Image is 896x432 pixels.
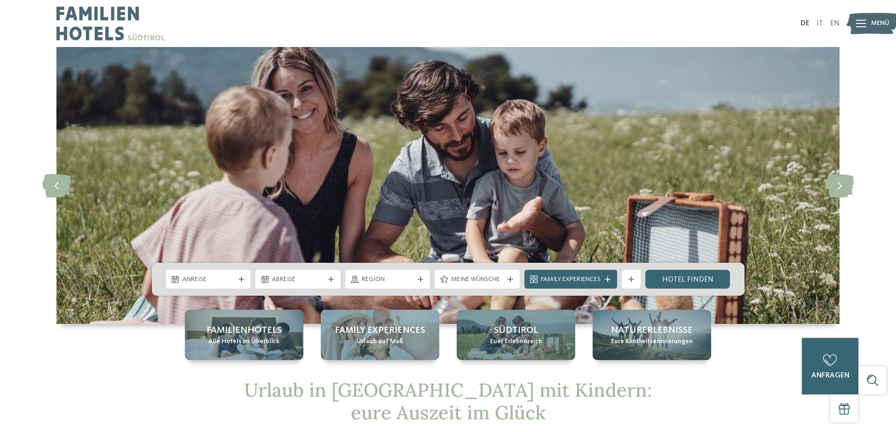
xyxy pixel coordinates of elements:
[817,20,823,27] a: IT
[811,372,849,379] span: anfragen
[830,20,840,27] a: EN
[801,20,809,27] a: DE
[593,310,711,360] a: Urlaub in Südtirol mit Kindern – ein unvergessliches Erlebnis Naturerlebnisse Eure Kindheitserinn...
[357,337,403,346] span: Urlaub auf Maß
[645,270,730,289] a: Hotel finden
[272,275,324,284] span: Abreise
[56,47,840,324] img: Urlaub in Südtirol mit Kindern – ein unvergessliches Erlebnis
[611,324,693,337] span: Naturerlebnisse
[490,337,542,346] span: Euer Erlebnisreich
[457,310,575,360] a: Urlaub in Südtirol mit Kindern – ein unvergessliches Erlebnis Südtirol Euer Erlebnisreich
[611,337,693,346] span: Eure Kindheitserinnerungen
[321,310,439,360] a: Urlaub in Südtirol mit Kindern – ein unvergessliches Erlebnis Family Experiences Urlaub auf Maß
[185,310,303,360] a: Urlaub in Südtirol mit Kindern – ein unvergessliches Erlebnis Familienhotels Alle Hotels im Überb...
[802,338,858,394] a: anfragen
[244,378,652,424] span: Urlaub in [GEOGRAPHIC_DATA] mit Kindern: eure Auszeit im Glück
[451,275,503,284] span: Meine Wünsche
[541,275,601,284] span: Family Experiences
[206,324,282,337] span: Familienhotels
[871,19,889,28] span: Menü
[335,324,425,337] span: Family Experiences
[494,324,538,337] span: Südtirol
[208,337,279,346] span: Alle Hotels im Überblick
[362,275,414,284] span: Region
[182,275,235,284] span: Anreise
